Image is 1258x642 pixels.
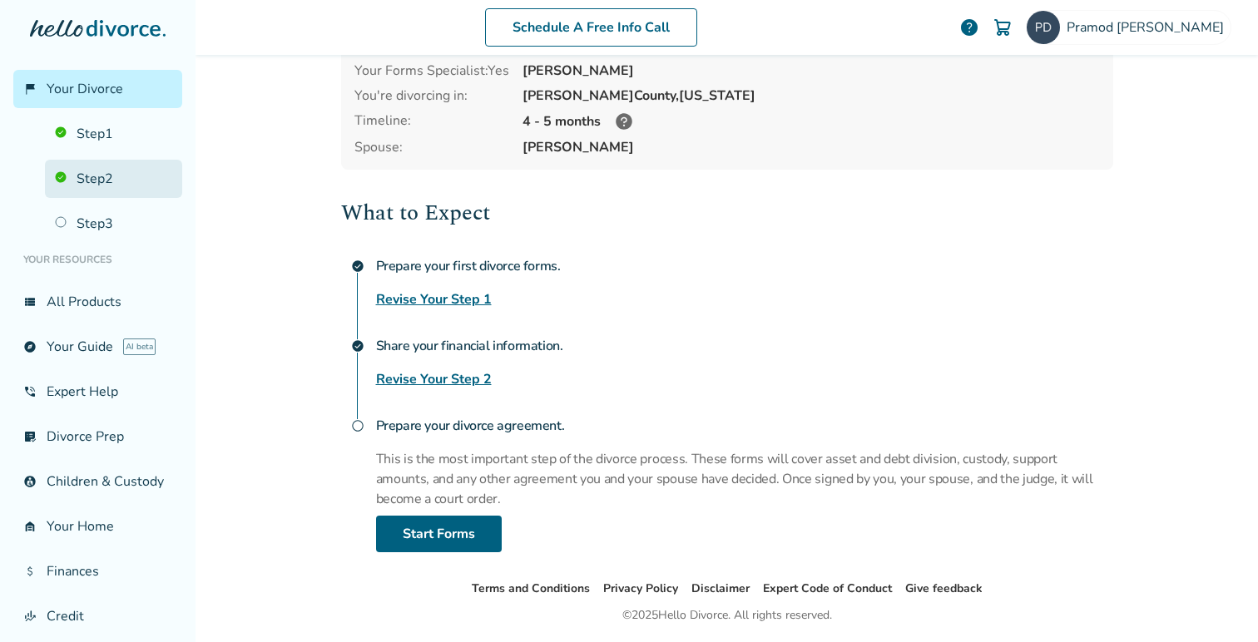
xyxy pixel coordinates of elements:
[13,462,182,501] a: account_childChildren & Custody
[13,70,182,108] a: flag_2Your Divorce
[376,409,1113,442] h4: Prepare your divorce agreement.
[1175,562,1258,642] iframe: Chat Widget
[376,249,1113,283] h4: Prepare your first divorce forms.
[45,115,182,153] a: Step1
[13,417,182,456] a: list_alt_checkDivorce Prep
[1027,11,1060,44] img: pramod_dimri@yahoo.com
[13,243,182,276] li: Your Resources
[351,339,364,353] span: check_circle
[23,475,37,488] span: account_child
[13,597,182,635] a: finance_modeCredit
[23,295,37,309] span: view_list
[354,111,509,131] div: Timeline:
[45,205,182,243] a: Step3
[1067,18,1231,37] span: Pramod [PERSON_NAME]
[691,579,750,599] li: Disclaimer
[523,62,1100,80] div: [PERSON_NAME]
[993,17,1013,37] img: Cart
[523,86,1100,105] div: [PERSON_NAME] County, [US_STATE]
[45,160,182,198] a: Step2
[23,610,37,623] span: finance_mode
[13,283,182,321] a: view_listAll Products
[622,605,832,625] div: © 2025 Hello Divorce. All rights reserved.
[376,329,1113,363] h4: Share your financial information.
[351,259,364,273] span: check_circle
[23,340,37,353] span: explore
[905,579,983,599] li: Give feedback
[23,520,37,533] span: garage_home
[23,82,37,96] span: flag_2
[763,580,892,596] a: Expert Code of Conduct
[376,289,492,309] a: Revise Your Step 1
[354,138,509,156] span: Spouse:
[523,111,1100,131] div: 4 - 5 months
[354,62,509,80] div: Your Forms Specialist: Yes
[376,369,492,389] a: Revise Your Step 2
[13,373,182,411] a: phone_in_talkExpert Help
[13,507,182,546] a: garage_homeYour Home
[23,385,37,398] span: phone_in_talk
[376,449,1113,509] p: This is the most important step of the divorce process. These forms will cover asset and debt div...
[23,430,37,443] span: list_alt_check
[354,86,509,105] div: You're divorcing in:
[472,580,590,596] a: Terms and Conditions
[959,17,979,37] a: help
[341,196,1113,230] h2: What to Expect
[47,80,123,98] span: Your Divorce
[523,138,1100,156] span: [PERSON_NAME]
[13,552,182,590] a: attach_moneyFinances
[485,8,697,47] a: Schedule A Free Info Call
[23,565,37,578] span: attach_money
[13,328,182,366] a: exploreYour GuideAI beta
[123,338,156,355] span: AI beta
[603,580,678,596] a: Privacy Policy
[351,419,364,432] span: radio_button_unchecked
[376,516,502,552] a: Start Forms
